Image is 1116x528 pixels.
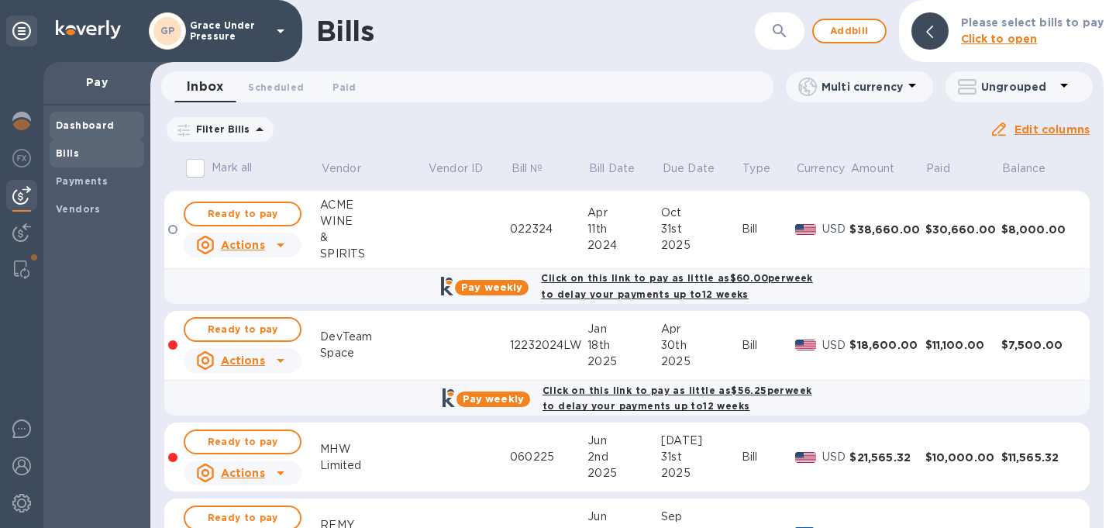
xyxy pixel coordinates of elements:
[661,321,741,337] div: Apr
[795,224,816,235] img: USD
[851,160,914,177] span: Amount
[742,160,770,177] p: Type
[661,465,741,481] div: 2025
[926,160,950,177] p: Paid
[822,221,850,237] p: USD
[812,19,887,43] button: Addbill
[221,467,265,479] u: Actions
[184,317,301,342] button: Ready to pay
[541,272,812,300] b: Click on this link to pay as little as $60.00 per week to delay your payments up to 12 weeks
[663,160,715,177] p: Due Date
[661,509,741,525] div: Sep
[587,449,661,465] div: 2nd
[925,222,1001,237] div: $30,660.00
[184,430,301,454] button: Ready to pay
[320,345,427,361] div: Space
[742,221,796,237] div: Bill
[1001,450,1076,465] div: $11,565.32
[221,354,265,367] u: Actions
[849,337,925,353] div: $18,600.00
[661,433,741,449] div: [DATE]
[587,509,661,525] div: Jun
[589,160,655,177] span: Bill Date
[212,160,252,176] p: Mark all
[510,337,587,354] div: 12232024LW
[320,246,427,262] div: SPIRITS
[511,160,543,177] p: Bill №
[160,25,175,36] b: GP
[587,337,661,354] div: 18th
[742,337,796,354] div: Bill
[797,160,845,177] span: Currency
[661,221,741,237] div: 31st
[822,337,850,354] p: USD
[332,79,356,95] span: Paid
[510,449,587,465] div: 060225
[320,457,427,474] div: Limited
[248,79,304,95] span: Scheduled
[1002,160,1066,177] span: Balance
[463,393,524,405] b: Pay weekly
[851,160,894,177] p: Amount
[320,229,427,246] div: &
[822,449,850,465] p: USD
[661,205,741,221] div: Oct
[1014,123,1090,136] u: Edit columns
[198,509,288,527] span: Ready to pay
[198,205,288,223] span: Ready to pay
[320,329,427,345] div: DevTeam
[56,119,115,131] b: Dashboard
[849,222,925,237] div: $38,660.00
[795,340,816,350] img: USD
[184,202,301,226] button: Ready to pay
[190,20,267,42] p: Grace Under Pressure
[461,281,522,293] b: Pay weekly
[925,337,1001,353] div: $11,100.00
[56,20,121,39] img: Logo
[661,449,741,465] div: 31st
[589,160,635,177] p: Bill Date
[587,237,661,254] div: 2024
[429,160,483,177] p: Vendor ID
[190,123,250,136] p: Filter Bills
[320,441,427,457] div: MHW
[322,160,361,177] p: Vendor
[12,149,31,167] img: Foreign exchange
[587,465,661,481] div: 2025
[587,205,661,221] div: Apr
[742,160,790,177] span: Type
[56,74,138,90] p: Pay
[510,221,587,237] div: 022324
[429,160,503,177] span: Vendor ID
[961,33,1038,45] b: Click to open
[187,76,223,98] span: Inbox
[826,22,873,40] span: Add bill
[926,160,970,177] span: Paid
[542,385,811,412] b: Click on this link to pay as little as $56.25 per week to delay your payments up to 12 weeks
[198,433,288,451] span: Ready to pay
[56,147,79,159] b: Bills
[587,221,661,237] div: 11th
[821,79,903,95] p: Multi currency
[742,449,796,465] div: Bill
[661,337,741,354] div: 30th
[587,354,661,370] div: 2025
[1001,337,1076,353] div: $7,500.00
[925,450,1001,465] div: $10,000.00
[322,160,381,177] span: Vendor
[795,452,816,463] img: USD
[320,197,427,213] div: ACME
[6,16,37,47] div: Unpin categories
[1002,160,1045,177] p: Balance
[587,433,661,449] div: Jun
[316,15,374,47] h1: Bills
[661,237,741,254] div: 2025
[981,79,1055,95] p: Ungrouped
[1001,222,1076,237] div: $8,000.00
[56,203,101,215] b: Vendors
[587,321,661,337] div: Jan
[849,450,925,465] div: $21,565.32
[198,320,288,339] span: Ready to pay
[663,160,735,177] span: Due Date
[961,16,1104,29] b: Please select bills to pay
